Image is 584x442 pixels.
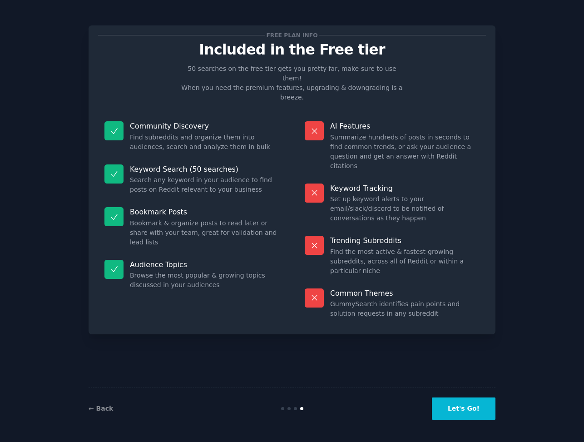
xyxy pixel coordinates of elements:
[330,236,480,245] p: Trending Subreddits
[330,288,480,298] p: Common Themes
[330,194,480,223] dd: Set up keyword alerts to your email/slack/discord to be notified of conversations as they happen
[130,207,279,217] p: Bookmark Posts
[130,121,279,131] p: Community Discovery
[130,219,279,247] dd: Bookmark & organize posts to read later or share with your team, great for validation and lead lists
[130,164,279,174] p: Keyword Search (50 searches)
[330,184,480,193] p: Keyword Tracking
[130,175,279,194] dd: Search any keyword in your audience to find posts on Reddit relevant to your business
[130,260,279,269] p: Audience Topics
[330,133,480,171] dd: Summarize hundreds of posts in seconds to find common trends, or ask your audience a question and...
[330,121,480,131] p: AI Features
[330,299,480,318] dd: GummySearch identifies pain points and solution requests in any subreddit
[265,30,319,40] span: Free plan info
[130,271,279,290] dd: Browse the most popular & growing topics discussed in your audiences
[432,397,495,420] button: Let's Go!
[98,42,486,58] p: Included in the Free tier
[89,405,113,412] a: ← Back
[330,247,480,276] dd: Find the most active & fastest-growing subreddits, across all of Reddit or within a particular niche
[178,64,406,102] p: 50 searches on the free tier gets you pretty far, make sure to use them! When you need the premiu...
[130,133,279,152] dd: Find subreddits and organize them into audiences, search and analyze them in bulk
